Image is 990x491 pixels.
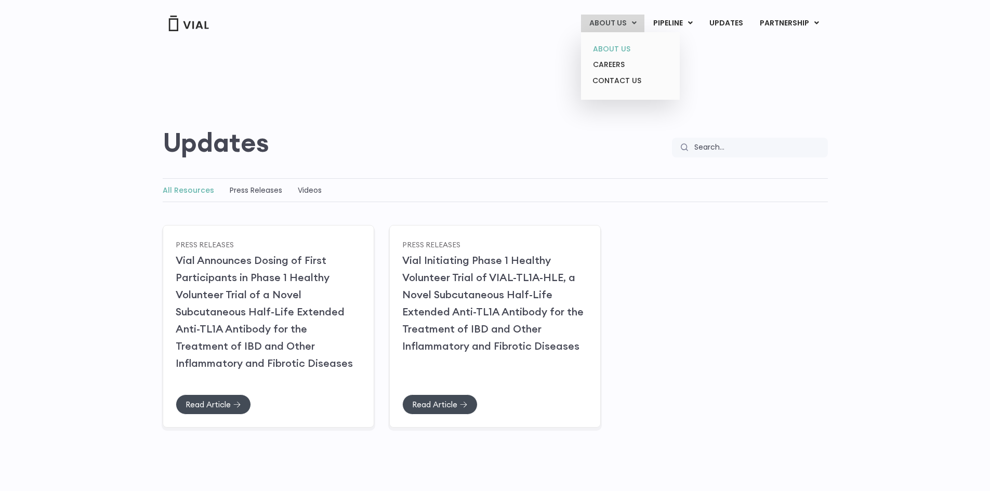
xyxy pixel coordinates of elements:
a: All Resources [163,185,214,195]
a: ABOUT US [585,41,676,57]
span: Read Article [412,401,457,408]
a: CONTACT US [585,73,676,89]
a: Read Article [176,394,251,415]
a: Videos [298,185,322,195]
a: Read Article [402,394,478,415]
a: Press Releases [402,240,460,249]
a: Press Releases [176,240,234,249]
a: ABOUT USMenu Toggle [581,15,644,32]
a: PIPELINEMenu Toggle [645,15,701,32]
span: Read Article [186,401,231,408]
a: Press Releases [230,185,282,195]
input: Search... [688,138,828,157]
h2: Updates [163,127,269,157]
a: UPDATES [701,15,751,32]
a: CAREERS [585,57,676,73]
img: Vial Logo [168,16,209,31]
a: Vial Initiating Phase 1 Healthy Volunteer Trial of VIAL-TL1A-HLE, a Novel Subcutaneous Half-Life ... [402,254,584,352]
a: PARTNERSHIPMenu Toggle [751,15,827,32]
a: Vial Announces Dosing of First Participants in Phase 1 Healthy Volunteer Trial of a Novel Subcuta... [176,254,353,369]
